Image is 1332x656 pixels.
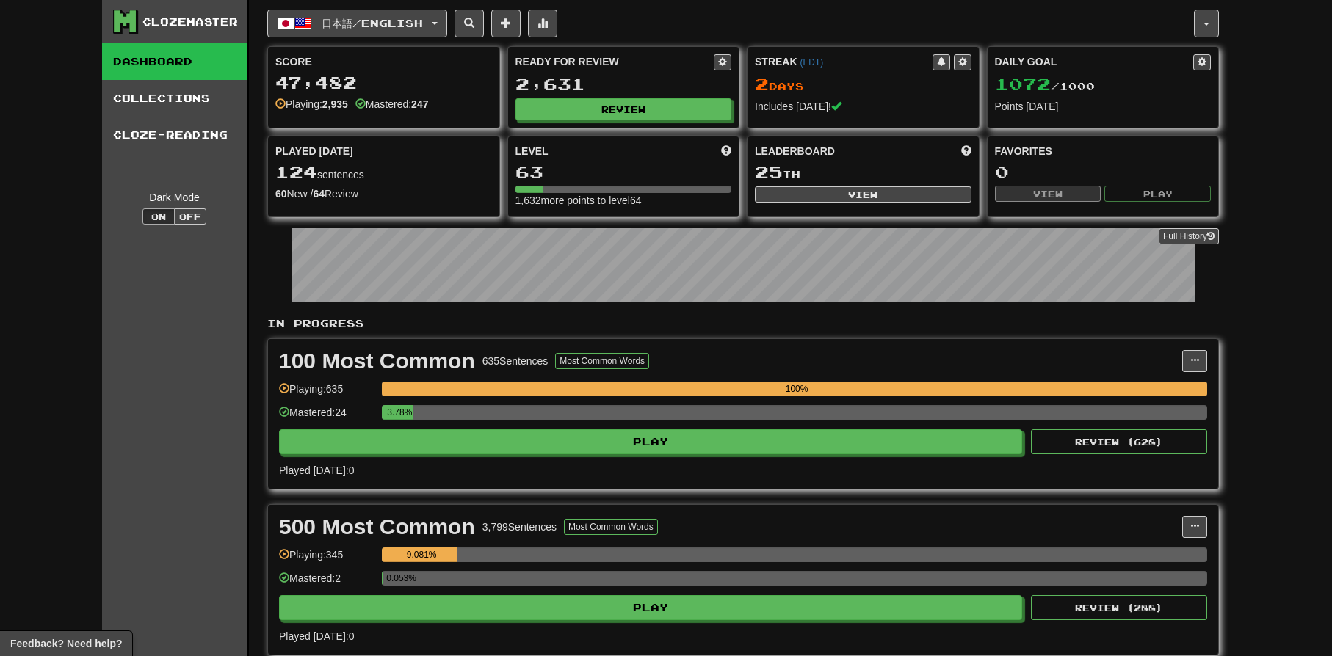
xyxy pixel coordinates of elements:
span: 日本語 / English [322,17,423,29]
div: th [755,163,971,182]
span: 1072 [995,73,1051,94]
span: Score more points to level up [721,144,731,158]
div: 100 Most Common [279,350,475,372]
div: New / Review [275,186,492,201]
div: Playing: [275,97,348,112]
span: Played [DATE] [275,144,353,158]
span: Played [DATE]: 0 [279,464,354,476]
div: sentences [275,163,492,182]
div: 1,632 more points to level 64 [515,193,732,208]
span: 2 [755,73,769,94]
span: / 1000 [995,80,1095,92]
div: 9.081% [386,547,457,562]
strong: 60 [275,188,287,200]
button: Add sentence to collection [491,10,521,37]
div: Playing: 635 [279,382,374,406]
div: Mastered: [355,97,429,112]
a: Dashboard [102,43,247,80]
div: 47,482 [275,73,492,92]
div: 2,631 [515,75,732,93]
button: Search sentences [455,10,484,37]
div: Points [DATE] [995,99,1212,114]
button: 日本語/English [267,10,447,37]
button: Off [174,208,206,225]
a: Cloze-Reading [102,117,247,153]
div: Mastered: 24 [279,405,374,429]
a: Full History [1159,228,1219,244]
div: Mastered: 2 [279,571,374,595]
span: Leaderboard [755,144,835,158]
div: Favorites [995,144,1212,158]
span: 124 [275,161,317,182]
button: On [142,208,175,225]
a: Collections [102,80,247,117]
div: Dark Mode [113,190,236,205]
button: Review (628) [1031,429,1207,454]
div: Ready for Review [515,54,714,69]
a: (EDT) [800,57,823,68]
div: 635 Sentences [482,354,549,368]
div: Clozemaster [142,15,238,29]
span: This week in points, UTC [961,144,971,158]
span: Open feedback widget [10,636,122,651]
div: 100% [386,382,1207,396]
div: Streak [755,54,933,69]
button: Review [515,98,732,120]
div: 3,799 Sentences [482,520,557,534]
span: Played [DATE]: 0 [279,630,354,642]
span: 25 [755,161,783,182]
strong: 247 [411,98,428,110]
div: 0 [995,163,1212,181]
div: 63 [515,163,732,181]
p: In Progress [267,316,1219,331]
strong: 64 [313,188,325,200]
div: 500 Most Common [279,516,475,538]
div: Includes [DATE]! [755,99,971,114]
button: Play [1104,186,1211,202]
div: Daily Goal [995,54,1194,70]
button: Review (288) [1031,595,1207,620]
button: Play [279,429,1022,454]
div: Day s [755,75,971,94]
button: View [755,186,971,203]
div: Score [275,54,492,69]
div: Playing: 345 [279,547,374,572]
span: Level [515,144,549,158]
button: View [995,186,1101,202]
button: Most Common Words [555,353,649,369]
strong: 2,935 [322,98,348,110]
button: More stats [528,10,557,37]
button: Play [279,595,1022,620]
div: 3.78% [386,405,413,420]
button: Most Common Words [564,519,658,535]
